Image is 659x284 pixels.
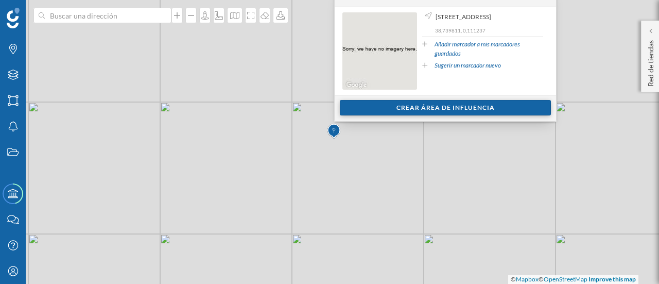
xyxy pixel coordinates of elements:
div: © © [508,275,638,284]
a: Improve this map [588,275,636,283]
img: Marker [327,121,340,142]
img: streetview [342,12,417,90]
a: Añadir marcador a mis marcadores guardados [435,40,543,58]
p: 38,739811, 0,111237 [435,27,543,34]
a: Sugerir un marcador nuevo [435,61,501,70]
a: OpenStreetMap [544,275,587,283]
span: Soporte [21,7,57,16]
span: [STREET_ADDRESS] [436,12,491,22]
p: Red de tiendas [646,36,656,87]
a: Mapbox [516,275,539,283]
img: Geoblink Logo [7,8,20,28]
